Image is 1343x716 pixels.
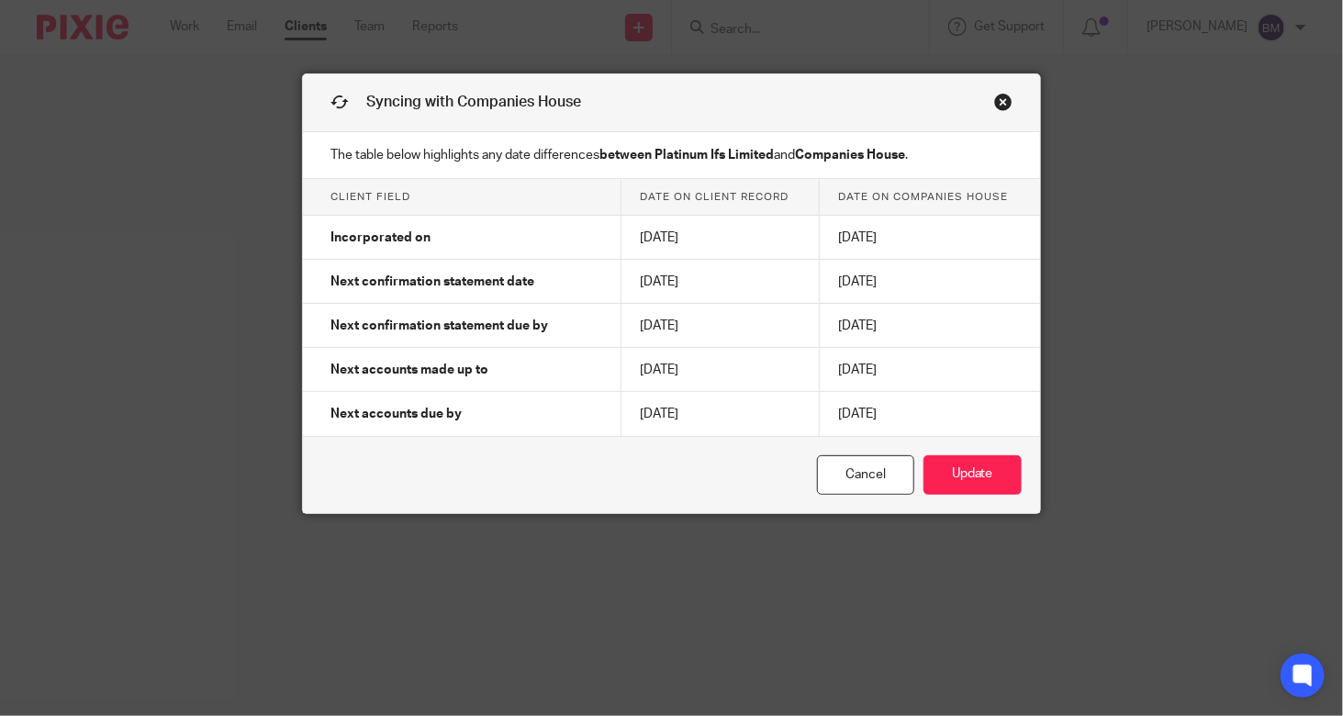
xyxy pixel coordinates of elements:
strong: Companies House [795,149,905,162]
td: [DATE] [621,392,819,436]
td: Next confirmation statement due by [303,304,621,348]
th: Date on client record [621,179,819,216]
th: Client field [303,179,621,216]
td: [DATE] [621,348,819,392]
td: Next accounts due by [303,392,621,436]
td: [DATE] [820,216,1040,260]
strong: between Platinum Ifs Limited [599,149,774,162]
td: [DATE] [820,260,1040,304]
button: Update [923,455,1022,495]
p: The table below highlights any date differences and . [303,132,1040,179]
td: Incorporated on [303,216,621,260]
td: [DATE] [820,304,1040,348]
td: [DATE] [820,392,1040,436]
th: Date on Companies House [820,179,1040,216]
span: Syncing with Companies House [366,95,581,109]
td: [DATE] [820,348,1040,392]
td: Next confirmation statement date [303,260,621,304]
td: [DATE] [621,216,819,260]
td: Next accounts made up to [303,348,621,392]
a: Close this dialog window [994,93,1013,117]
a: Cancel [817,455,914,495]
td: [DATE] [621,304,819,348]
td: [DATE] [621,260,819,304]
